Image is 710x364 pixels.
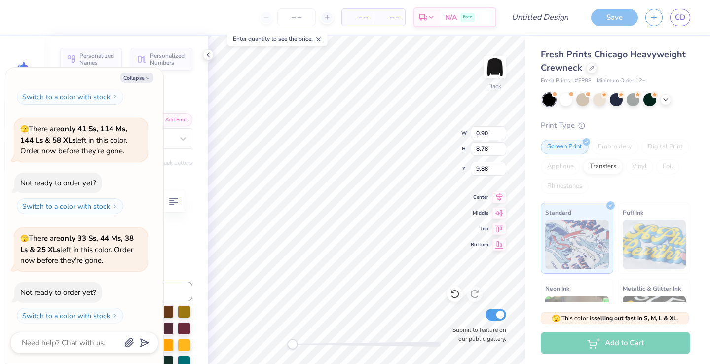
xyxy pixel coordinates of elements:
[485,57,505,77] img: Back
[20,288,96,297] div: Not ready to order yet?
[641,140,689,154] div: Digital Print
[575,77,592,85] span: # FP88
[288,339,298,349] div: Accessibility label
[227,32,328,46] div: Enter quantity to see the price.
[471,241,488,249] span: Bottom
[541,48,686,73] span: Fresh Prints Chicago Heavyweight Crewneck
[20,234,29,243] span: 🫣
[20,233,134,265] span: There are left in this color. Order now before they're gone.
[445,12,457,23] span: N/A
[488,82,501,91] div: Back
[20,124,29,134] span: 🫣
[348,12,368,23] span: – –
[545,283,569,293] span: Neon Ink
[131,48,192,71] button: Personalized Numbers
[471,209,488,217] span: Middle
[112,94,118,100] img: Switch to a color with stock
[541,120,690,131] div: Print Type
[79,52,116,66] span: Personalized Names
[552,314,678,323] span: This color is .
[656,159,679,174] div: Foil
[541,179,589,194] div: Rhinestones
[463,14,472,21] span: Free
[592,140,638,154] div: Embroidery
[623,283,681,293] span: Metallic & Glitter Ink
[20,124,127,145] strong: only 41 Ss, 114 Ms, 144 Ls & 58 XLs
[17,308,123,324] button: Switch to a color with stock
[60,48,122,71] button: Personalized Names
[471,193,488,201] span: Center
[552,314,560,323] span: 🫣
[670,9,690,26] a: CD
[675,12,685,23] span: CD
[471,225,488,233] span: Top
[504,7,576,27] input: Untitled Design
[112,313,118,319] img: Switch to a color with stock
[120,73,153,83] button: Collapse
[626,159,653,174] div: Vinyl
[597,77,646,85] span: Minimum Order: 12 +
[152,113,192,126] button: Add Font
[541,159,580,174] div: Applique
[545,296,609,345] img: Neon Ink
[17,89,123,105] button: Switch to a color with stock
[623,296,686,345] img: Metallic & Glitter Ink
[112,203,118,209] img: Switch to a color with stock
[623,207,643,218] span: Puff Ink
[17,198,123,214] button: Switch to a color with stock
[20,233,134,255] strong: only 33 Ss, 44 Ms, 38 Ls & 25 XLs
[541,140,589,154] div: Screen Print
[20,178,96,188] div: Not ready to order yet?
[150,52,187,66] span: Personalized Numbers
[594,314,677,322] strong: selling out fast in S, M, L & XL
[583,159,623,174] div: Transfers
[447,326,506,343] label: Submit to feature on our public gallery.
[623,220,686,269] img: Puff Ink
[541,77,570,85] span: Fresh Prints
[20,124,127,156] span: There are left in this color. Order now before they're gone.
[277,8,316,26] input: – –
[379,12,399,23] span: – –
[545,220,609,269] img: Standard
[545,207,571,218] span: Standard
